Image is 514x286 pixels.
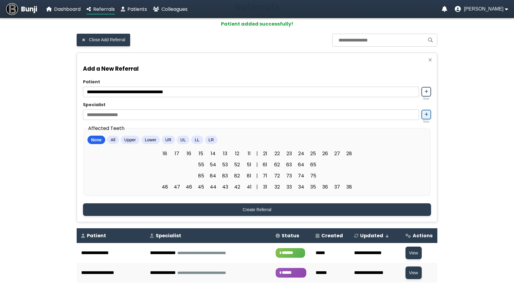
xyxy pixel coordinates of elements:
label: Patient [83,79,431,85]
div: | [255,150,260,157]
div: Patient added successfully! [77,20,437,28]
span: 54 [208,160,219,170]
span: 71 [260,171,271,181]
span: 51 [244,160,255,170]
span: 23 [284,149,295,158]
span: Patients [127,6,147,13]
button: Close [426,56,434,64]
span: 85 [196,171,207,181]
th: Updated [350,228,401,243]
span: 15 [196,149,207,158]
th: Specialist [145,228,271,243]
span: 52 [232,160,243,170]
span: 17 [172,149,182,158]
span: 42 [232,182,243,192]
span: 63 [284,160,295,170]
span: 74 [296,171,307,181]
th: Actions [401,228,438,243]
span: 72 [272,171,283,181]
span: 84 [208,171,219,181]
span: 44 [208,182,219,192]
label: Specialist [83,102,431,108]
img: Bunji Dental Referral Management [6,3,18,15]
button: All [107,136,119,144]
span: 14 [208,149,219,158]
span: 11 [244,149,255,158]
span: Referrals [93,6,115,13]
button: Create Referral [83,203,431,216]
span: 22 [272,149,283,158]
span: 83 [220,171,231,181]
span: 36 [320,182,331,192]
button: None [87,136,105,144]
span: 45 [196,182,207,192]
th: Status [271,228,311,243]
span: 65 [308,160,319,170]
span: 48 [160,182,170,192]
span: 25 [308,149,319,158]
button: User menu [455,6,508,12]
button: View [405,247,422,259]
span: Dashboard [54,6,81,13]
span: 41 [244,182,255,192]
h3: Add a New Referral [83,64,431,73]
a: Referrals [87,5,115,13]
th: Patient [77,228,145,243]
span: 64 [296,160,307,170]
span: 47 [172,182,182,192]
div: | [255,172,260,180]
span: 24 [296,149,307,158]
span: 73 [284,171,295,181]
span: 61 [260,160,271,170]
span: 81 [244,171,255,181]
span: Bunji [21,4,37,14]
span: 13 [220,149,231,158]
th: Created [311,228,349,243]
a: Patients [121,5,147,13]
button: Close Add Referral [77,34,130,46]
span: 26 [320,149,331,158]
a: Dashboard [46,5,81,13]
span: 82 [232,171,243,181]
span: Colleagues [161,6,188,13]
span: 16 [184,149,194,158]
span: 21 [260,149,271,158]
a: Notifications [442,6,447,12]
span: 35 [308,182,319,192]
a: Colleagues [153,5,188,13]
button: Upper [121,136,139,144]
span: 37 [332,182,343,192]
div: | [255,183,260,191]
a: Bunji [6,3,37,15]
span: 34 [296,182,307,192]
span: Close Add Referral [89,37,125,42]
button: UR [162,136,175,144]
button: Lower [141,136,160,144]
span: 18 [160,149,170,158]
span: 28 [344,149,355,158]
span: 53 [220,160,231,170]
span: 75 [308,171,319,181]
span: 32 [272,182,283,192]
span: 46 [184,182,194,192]
span: 27 [332,149,343,158]
span: 38 [344,182,355,192]
span: 12 [232,149,243,158]
button: LR [205,136,218,144]
button: View [405,266,422,279]
span: 62 [272,160,283,170]
button: LL [191,136,203,144]
legend: Affected Teeth [87,125,125,132]
span: 43 [220,182,231,192]
span: 33 [284,182,295,192]
button: UL [177,136,189,144]
span: 31 [260,182,271,192]
span: 55 [196,160,207,170]
span: [PERSON_NAME] [464,6,503,12]
div: | [255,161,260,168]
